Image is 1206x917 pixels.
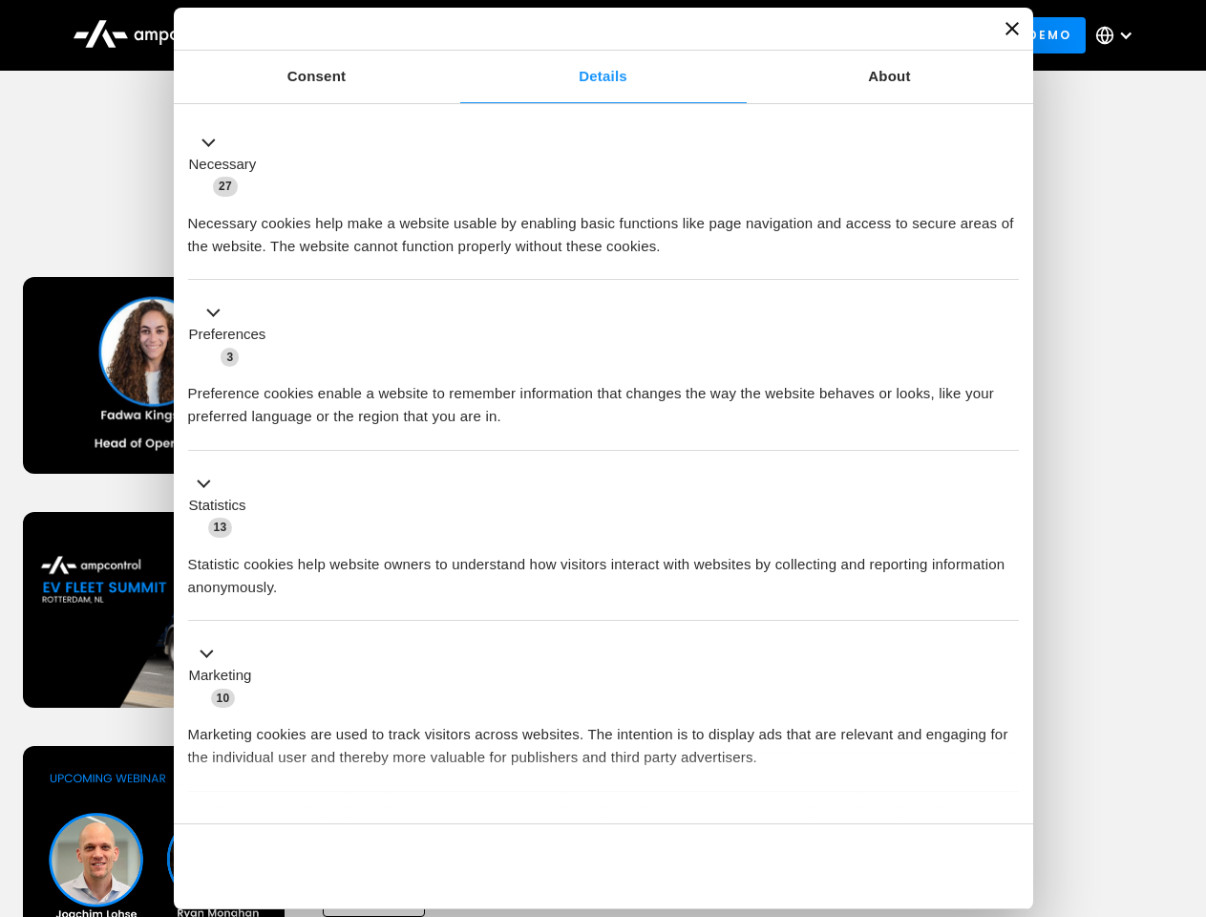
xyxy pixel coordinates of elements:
span: 27 [213,177,238,196]
label: Necessary [189,154,257,176]
div: Marketing cookies are used to track visitors across websites. The intention is to display ads tha... [188,709,1019,769]
button: Marketing (10) [188,643,264,710]
button: Close banner [1005,22,1019,35]
a: Consent [174,51,460,103]
span: 3 [221,348,239,367]
span: 13 [208,518,233,537]
button: Unclassified (2) [188,813,345,837]
button: Statistics (13) [188,472,258,539]
label: Preferences [189,324,266,346]
label: Marketing [189,665,252,687]
div: Preference cookies enable a website to remember information that changes the way the website beha... [188,368,1019,428]
h1: Upcoming Webinars [23,193,1184,239]
span: 2 [315,816,333,835]
div: Necessary cookies help make a website usable by enabling basic functions like page navigation and... [188,198,1019,258]
a: About [747,51,1033,103]
button: Okay [744,839,1018,894]
button: Preferences (3) [188,302,278,369]
a: Details [460,51,747,103]
div: Statistic cookies help website owners to understand how visitors interact with websites by collec... [188,539,1019,599]
button: Necessary (27) [188,131,268,198]
span: 10 [211,689,236,708]
label: Statistics [189,495,246,517]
